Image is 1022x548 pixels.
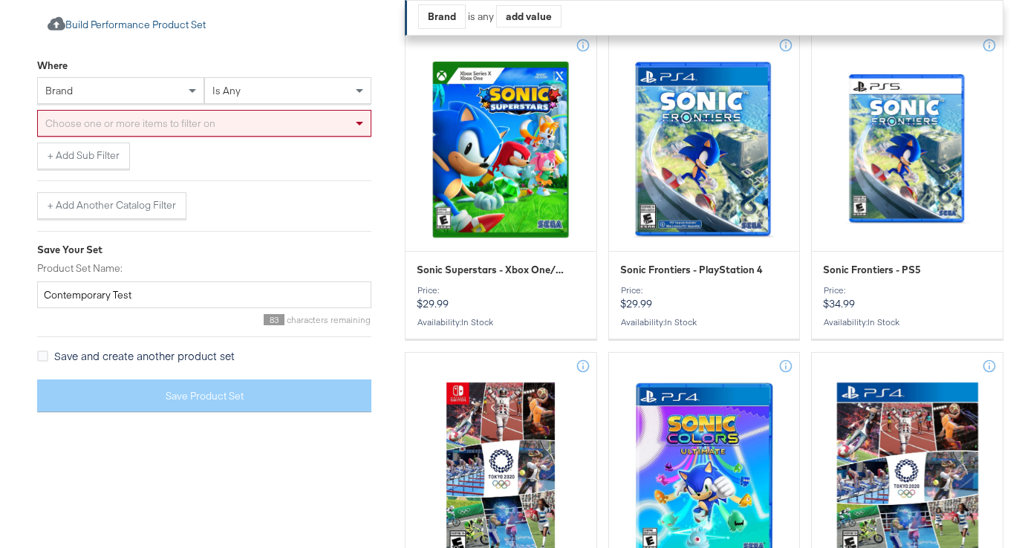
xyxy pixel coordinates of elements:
[212,84,241,97] span: is any
[497,5,561,27] div: add value
[417,317,585,327] div: Availability :
[45,84,73,97] span: brand
[417,285,585,296] div: Price:
[37,143,130,169] button: + Add Sub Filter
[823,317,992,327] div: Availability :
[38,111,371,136] div: Choose one or more items to filter on
[620,263,763,277] span: Sonic Frontiers - PlayStation 4
[264,314,284,325] span: 83
[37,261,371,275] label: Product Set Name:
[417,285,585,310] p: $29.99
[37,192,186,219] button: + Add Another Catalog Filter
[466,10,496,24] div: is any
[620,317,789,327] div: Availability :
[54,348,235,363] span: Save and create another product set
[37,243,371,257] div: Save Your Set
[419,5,465,28] div: Brand
[868,316,899,327] span: in stock
[37,59,68,73] div: Where
[417,263,568,277] span: Sonic Superstars - Xbox One/Xbox Series X
[37,12,216,39] button: Build Performance Product Set
[37,281,371,309] input: Give your set a descriptive name
[37,314,371,325] div: characters remaining
[620,285,789,310] p: $29.99
[823,285,992,310] p: $34.99
[461,316,493,327] span: in stock
[620,285,789,296] div: Price:
[823,263,921,277] span: Sonic Frontiers - PS5
[665,316,697,327] span: in stock
[823,285,992,296] div: Price:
